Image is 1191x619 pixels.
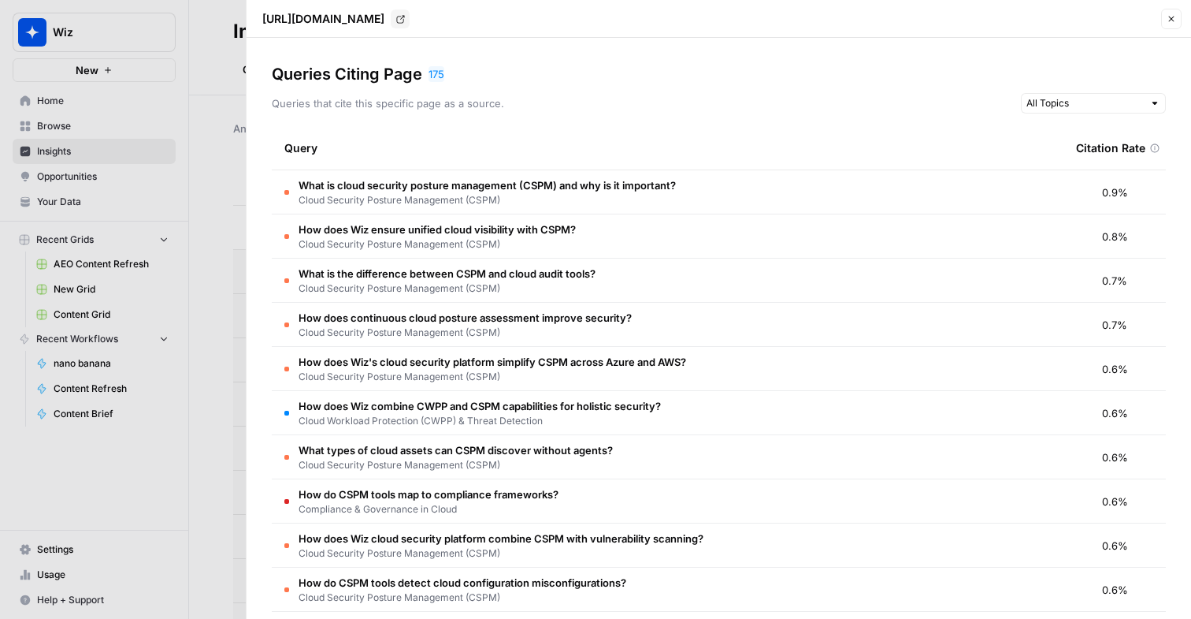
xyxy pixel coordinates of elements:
div: 175 [429,66,444,82]
span: Cloud Security Posture Management (CSPM) [299,458,613,472]
span: Cloud Security Posture Management (CSPM) [299,591,626,605]
span: Cloud Security Posture Management (CSPM) [299,282,595,296]
span: 0.6% [1102,494,1128,509]
span: Citation Rate [1076,140,1145,156]
span: 0.7% [1102,317,1127,333]
span: Cloud Security Posture Management (CSPM) [299,370,686,384]
p: [URL][DOMAIN_NAME] [262,11,384,27]
span: Cloud Security Posture Management (CSPM) [299,326,632,340]
span: How does Wiz's cloud security platform simplify CSPM across Azure and AWS? [299,354,686,370]
span: Cloud Security Posture Management (CSPM) [299,193,676,207]
span: How does Wiz cloud security platform combine CSPM with vulnerability scanning? [299,531,703,546]
span: What types of cloud assets can CSPM discover without agents? [299,442,613,458]
p: Queries that cite this specific page as a source. [272,95,504,111]
span: 0.9% [1102,185,1128,200]
span: 0.6% [1102,361,1128,377]
span: 0.6% [1102,449,1128,465]
span: How do CSPM tools detect cloud configuration misconfigurations? [299,575,626,591]
span: 0.6% [1102,582,1128,598]
span: Compliance & Governance in Cloud [299,502,558,516]
a: Go to page https://www.wiz.io/academy/what-is-cloud-security-posture-management-cspm [391,9,410,28]
span: How does continuous cloud posture assessment improve security? [299,310,632,326]
span: How do CSPM tools map to compliance frameworks? [299,487,558,502]
span: What is the difference between CSPM and cloud audit tools? [299,266,595,282]
span: Cloud Workload Protection (CWPP) & Threat Detection [299,414,661,428]
span: 0.8% [1102,229,1128,244]
span: How does Wiz ensure unified cloud visibility with CSPM? [299,222,576,237]
span: 0.6% [1102,405,1128,421]
span: Cloud Security Posture Management (CSPM) [299,237,576,252]
span: What is cloud security posture management (CSPM) and why is it important? [299,177,676,193]
span: 0.7% [1102,273,1127,289]
span: Cloud Security Posture Management (CSPM) [299,546,703,561]
span: 0.6% [1102,538,1128,554]
h3: Queries Citing Page [272,63,422,85]
input: All Topics [1026,95,1143,111]
div: Query [284,126,1051,170]
span: How does Wiz combine CWPP and CSPM capabilities for holistic security? [299,398,661,414]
